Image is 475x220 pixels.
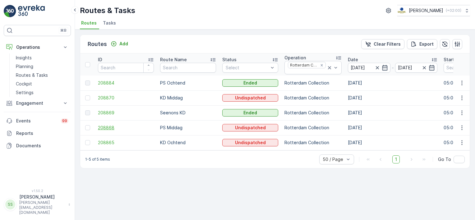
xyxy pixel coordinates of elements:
[407,39,437,49] button: Export
[16,72,48,78] p: Routes & Tasks
[108,40,131,48] button: Add
[222,57,237,63] p: Status
[19,200,65,215] p: [PERSON_NAME][EMAIL_ADDRESS][DOMAIN_NAME]
[4,127,71,140] a: Reports
[397,7,406,14] img: basis-logo_rgb2x.png
[345,120,440,135] td: [DATE]
[119,41,128,47] p: Add
[446,8,461,13] p: ( +02:00 )
[88,40,107,48] p: Routes
[60,28,67,33] p: ⌘B
[4,5,16,17] img: logo
[409,7,443,14] p: [PERSON_NAME]
[13,53,71,62] a: Insights
[4,115,71,127] a: Events99
[438,156,451,163] span: Go To
[62,118,67,123] p: 99
[98,110,154,116] a: 208869
[16,63,33,70] p: Planning
[4,41,71,53] button: Operations
[80,6,135,16] p: Routes & Tasks
[419,41,434,47] p: Export
[392,64,394,71] p: -
[16,55,32,61] p: Insights
[16,143,68,149] p: Documents
[222,139,278,146] button: Undispatched
[222,124,278,131] button: Undispatched
[288,62,318,68] div: Rotterdam Collection
[98,125,154,131] a: 208868
[348,57,358,63] p: Date
[85,125,90,130] div: Toggle Row Selected
[318,63,325,68] div: Remove Rotterdam Collection
[284,55,306,61] p: Operation
[160,140,216,146] p: KD Ochtend
[4,194,71,215] button: SS[PERSON_NAME][PERSON_NAME][EMAIL_ADDRESS][DOMAIN_NAME]
[345,105,440,120] td: [DATE]
[85,140,90,145] div: Toggle Row Selected
[85,157,110,162] p: 1-5 of 5 items
[160,80,216,86] p: PS Ochtend
[16,44,58,50] p: Operations
[13,71,71,80] a: Routes & Tasks
[4,189,71,193] span: v 1.50.2
[160,110,216,116] p: Seenons KD
[235,140,266,146] p: Undispatched
[235,125,266,131] p: Undispatched
[160,125,216,131] p: PS Middag
[395,63,438,73] input: dd/mm/yyyy
[222,79,278,87] button: Ended
[345,76,440,90] td: [DATE]
[16,118,57,124] p: Events
[160,63,216,73] input: Search
[284,80,342,86] p: Rotterdam Collection
[284,95,342,101] p: Rotterdam Collection
[103,20,116,26] span: Tasks
[98,63,154,73] input: Search
[85,110,90,115] div: Toggle Row Selected
[98,80,154,86] a: 208884
[4,140,71,152] a: Documents
[348,63,390,73] input: dd/mm/yyyy
[81,20,97,26] span: Routes
[235,95,266,101] p: Undispatched
[98,95,154,101] a: 208870
[13,80,71,88] a: Cockpit
[4,97,71,109] button: Engagement
[16,130,68,136] p: Reports
[13,88,71,97] a: Settings
[243,110,257,116] p: Ended
[16,89,34,96] p: Settings
[98,57,102,63] p: ID
[16,81,32,87] p: Cockpit
[85,80,90,85] div: Toggle Row Selected
[16,100,58,106] p: Engagement
[19,194,65,200] p: [PERSON_NAME]
[85,95,90,100] div: Toggle Row Selected
[160,57,187,63] p: Route Name
[284,140,342,146] p: Rotterdam Collection
[160,95,216,101] p: KD Middag
[18,5,45,17] img: logo_light-DOdMpM7g.png
[374,41,401,47] p: Clear Filters
[222,109,278,117] button: Ended
[345,90,440,105] td: [DATE]
[361,39,404,49] button: Clear Filters
[397,5,470,16] button: [PERSON_NAME](+02:00)
[226,65,269,71] p: Select
[243,80,257,86] p: Ended
[13,62,71,71] a: Planning
[98,140,154,146] a: 208865
[284,125,342,131] p: Rotterdam Collection
[5,199,15,209] div: SS
[222,94,278,102] button: Undispatched
[392,155,400,163] span: 1
[284,110,342,116] p: Rotterdam Collection
[345,135,440,150] td: [DATE]
[444,57,467,63] p: Start Time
